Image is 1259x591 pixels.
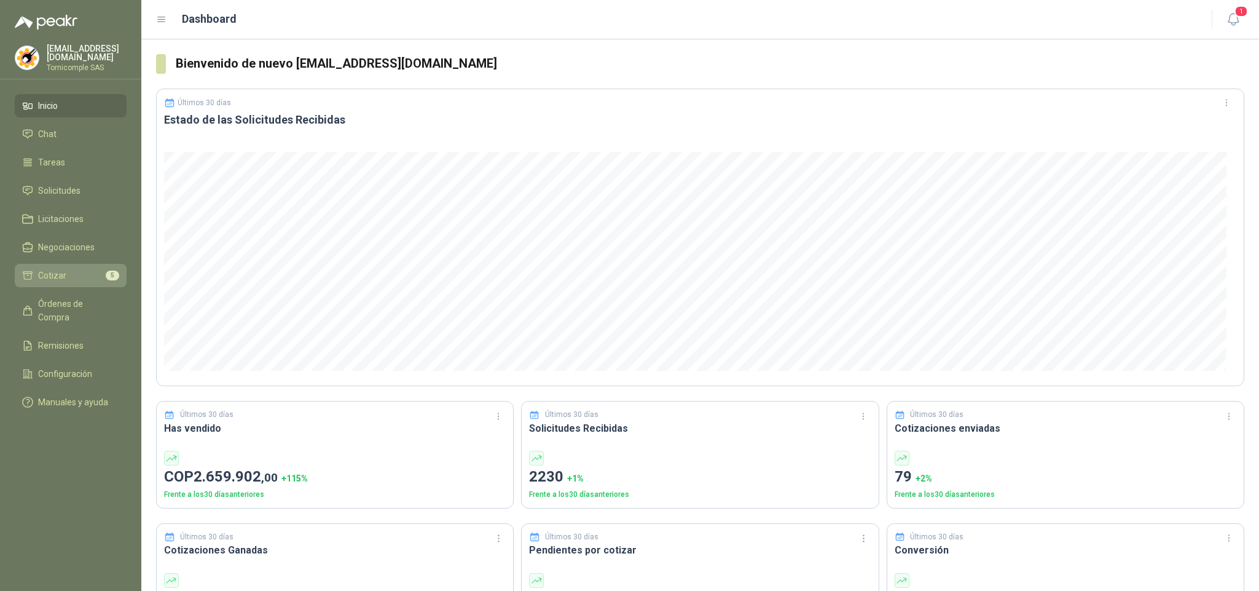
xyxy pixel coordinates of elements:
[15,391,127,414] a: Manuales y ayuda
[529,421,871,436] h3: Solicitudes Recibidas
[38,212,84,226] span: Licitaciones
[38,339,84,352] span: Remisiones
[38,297,115,324] span: Órdenes de Compra
[180,409,233,421] p: Últimos 30 días
[164,466,506,489] p: COP
[38,269,66,282] span: Cotizar
[38,184,80,197] span: Solicitudes
[47,64,127,71] p: Tornicomple SAS
[545,409,598,421] p: Últimos 30 días
[15,94,127,117] a: Inicio
[15,122,127,146] a: Chat
[895,542,1236,558] h3: Conversión
[38,395,108,409] span: Manuales y ayuda
[916,474,932,483] span: + 2 %
[182,10,237,28] h1: Dashboard
[895,489,1236,501] p: Frente a los 30 días anteriores
[106,271,119,280] span: 5
[529,466,871,489] p: 2230
[15,15,77,30] img: Logo peakr
[281,474,308,483] span: + 115 %
[15,292,127,329] a: Órdenes de Compra
[178,98,231,107] p: Últimos 30 días
[38,127,57,141] span: Chat
[1234,6,1248,17] span: 1
[38,156,65,169] span: Tareas
[180,531,233,543] p: Últimos 30 días
[38,367,92,381] span: Configuración
[529,542,871,558] h3: Pendientes por cotizar
[164,489,506,501] p: Frente a los 30 días anteriores
[15,207,127,231] a: Licitaciones
[895,466,1236,489] p: 79
[47,44,127,61] p: [EMAIL_ADDRESS][DOMAIN_NAME]
[194,468,278,485] span: 2.659.902
[38,99,58,113] span: Inicio
[164,421,506,436] h3: Has vendido
[15,151,127,174] a: Tareas
[529,489,871,501] p: Frente a los 30 días anteriores
[910,531,963,543] p: Últimos 30 días
[15,46,39,69] img: Company Logo
[15,179,127,202] a: Solicitudes
[15,236,127,259] a: Negociaciones
[1222,9,1244,31] button: 1
[15,334,127,357] a: Remisiones
[164,542,506,558] h3: Cotizaciones Ganadas
[567,474,584,483] span: + 1 %
[176,54,1244,73] h3: Bienvenido de nuevo [EMAIL_ADDRESS][DOMAIN_NAME]
[15,362,127,386] a: Configuración
[38,240,95,254] span: Negociaciones
[545,531,598,543] p: Últimos 30 días
[895,421,1236,436] h3: Cotizaciones enviadas
[261,470,278,485] span: ,00
[15,264,127,287] a: Cotizar5
[164,113,1236,127] h3: Estado de las Solicitudes Recibidas
[910,409,963,421] p: Últimos 30 días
